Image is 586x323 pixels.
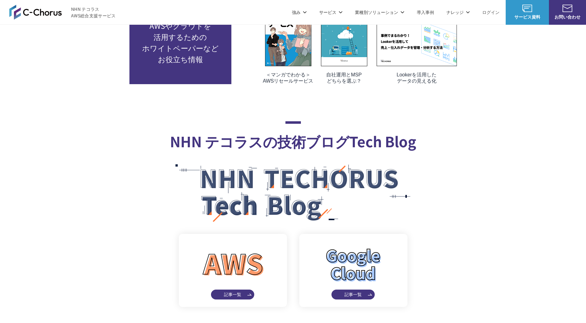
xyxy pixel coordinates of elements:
[175,164,411,222] img: TechBlog
[355,9,404,15] p: 業種別ソリューション
[319,9,343,15] p: サービス
[506,14,549,20] span: サービス資料
[211,291,254,298] span: 記事一覧
[321,72,367,84] h3: 自社運用とMSP どちらを選ぶ？
[142,20,219,65] p: AWSやクラウドを 活用するための ホワイトペーパーなど お役立ち情報
[292,9,307,15] p: 強み
[125,121,461,152] h2: NHN テコラスの 技術ブログ Tech Blog
[321,1,367,84] a: 自社運用とMSPどちらを選ぶ？ 自社運用とMSPどちらを選ぶ？
[265,1,311,66] img: ＜マンガでわかる＞AWSリセールサービス
[9,5,62,19] img: AWS総合支援サービス C-Chorus
[263,72,314,84] h3: ＜マンガでわかる＞ AWSリセールサービス
[71,6,116,19] span: NHN テコラス AWS総合支援サービス
[549,14,586,20] span: お問い合わせ
[563,5,572,12] img: お問い合わせ
[263,1,314,84] a: ＜マンガでわかる＞AWSリセールサービス ＜マンガでわかる＞AWSリセールサービス
[125,152,461,222] a: TechBlog
[446,9,470,15] p: ナレッジ
[522,5,532,12] img: AWS総合支援サービス C-Chorus サービス資料
[377,1,457,84] a: Lookerを活用した データの見える化 Lookerを活用したデータの見える化
[482,9,500,15] a: ログイン
[377,21,457,66] img: Lookerを活用した データの見える化
[417,9,434,15] a: 導入事例
[179,234,287,307] a: 記事一覧
[299,234,407,307] a: 記事一覧
[331,291,375,298] span: 記事一覧
[377,72,457,84] h3: Lookerを活用した データの見える化
[321,1,367,66] img: 自社運用とMSPどちらを選ぶ？
[9,5,116,19] a: AWS総合支援サービス C-Chorus NHN テコラスAWS総合支援サービス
